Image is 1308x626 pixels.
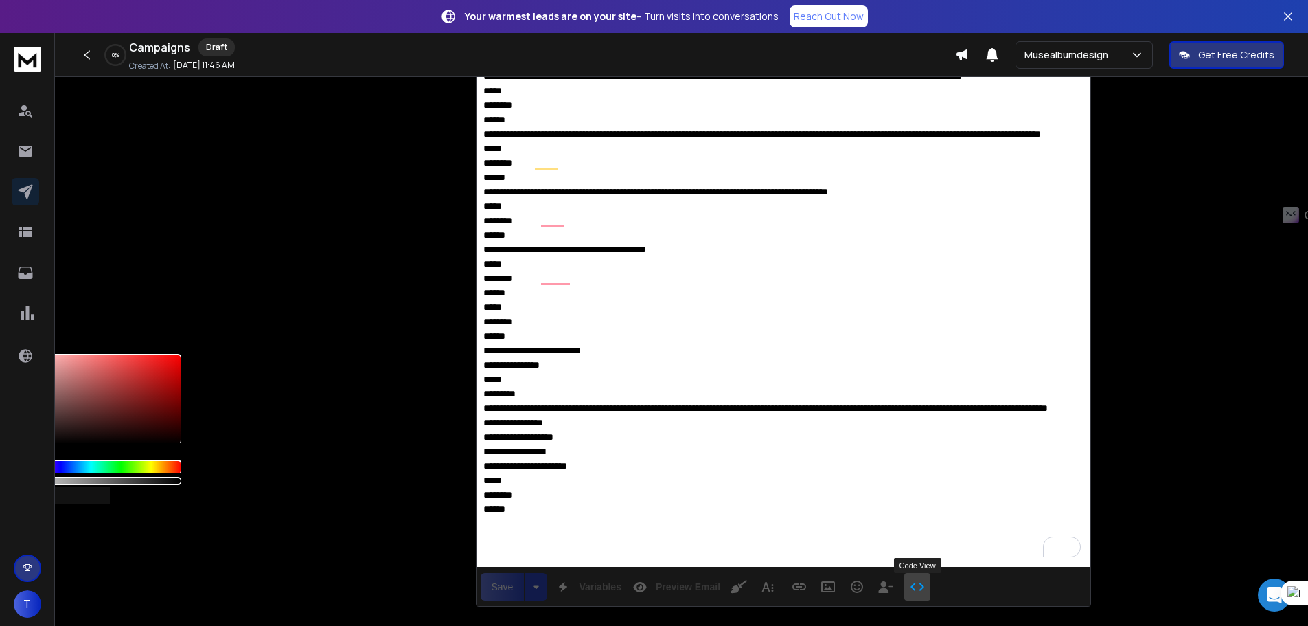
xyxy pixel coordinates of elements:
[1024,48,1114,62] p: Musealbumdesign
[173,60,235,71] p: [DATE] 11:46 AM
[627,573,723,601] button: Preview Email
[790,5,868,27] a: Reach Out Now
[129,60,170,71] p: Created At:
[465,10,779,23] p: – Turn visits into conversations
[786,573,812,601] button: Insert Link (Ctrl+K)
[112,51,119,59] p: 0 %
[129,39,190,56] h1: Campaigns
[14,590,41,618] button: T
[894,558,941,573] div: Code View
[815,573,841,601] button: Insert Image (Ctrl+P)
[198,38,235,56] div: Draft
[550,573,624,601] button: Variables
[1169,41,1284,69] button: Get Free Credits
[14,47,41,72] img: logo
[465,10,636,23] strong: Your warmest leads are on your site
[481,573,525,601] div: Save
[794,10,864,23] p: Reach Out Now
[1258,579,1291,612] div: Open Intercom Messenger
[1198,48,1274,62] p: Get Free Credits
[576,581,624,593] span: Variables
[653,581,723,593] span: Preview Email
